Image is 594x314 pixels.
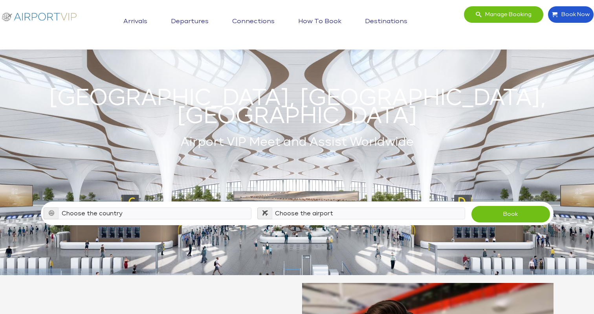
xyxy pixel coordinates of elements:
a: Destinations [363,12,409,31]
a: Book Now [548,6,594,23]
a: How to book [296,12,343,31]
a: Connections [230,12,277,31]
a: Arrivals [121,12,149,31]
button: Book [471,206,551,223]
span: Book Now [557,6,590,23]
span: Manage booking [481,6,532,23]
h2: Airport VIP Meet and Assist Worldwide [41,134,554,151]
a: Departures [169,12,211,31]
a: Manage booking [464,6,544,23]
h1: [GEOGRAPHIC_DATA], [GEOGRAPHIC_DATA], [GEOGRAPHIC_DATA] [41,90,554,126]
